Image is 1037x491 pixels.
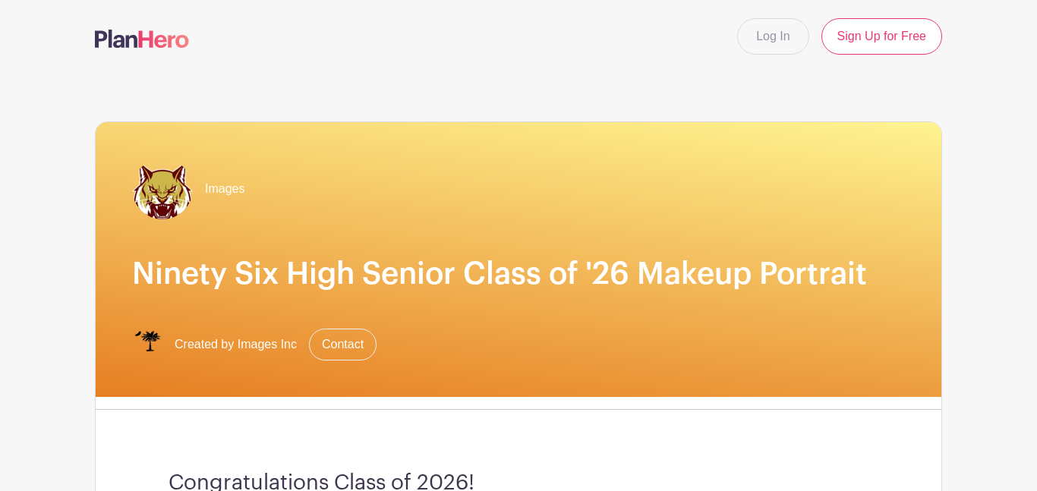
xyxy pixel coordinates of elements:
img: logo-507f7623f17ff9eddc593b1ce0a138ce2505c220e1c5a4e2b4648c50719b7d32.svg [95,30,189,48]
img: 96.png [132,159,193,219]
span: Images [205,180,244,198]
img: IMAGES%20logo%20transparenT%20PNG%20s.png [132,329,162,360]
a: Log In [737,18,808,55]
h1: Ninety Six High Senior Class of '26 Makeup Portrait [132,256,905,292]
span: Created by Images Inc [175,335,297,354]
a: Contact [309,329,377,360]
a: Sign Up for Free [821,18,942,55]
